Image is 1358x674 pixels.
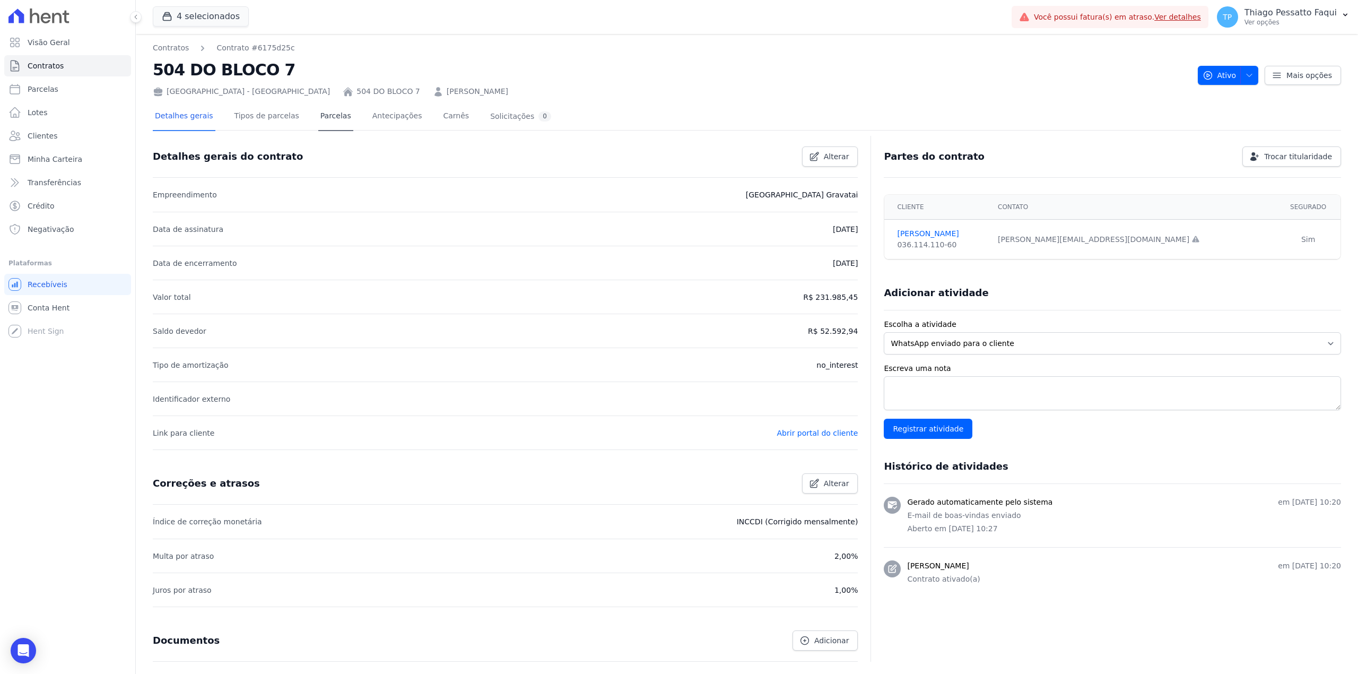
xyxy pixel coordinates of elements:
[907,574,1341,585] p: Contrato ativado(a)
[8,257,127,270] div: Plataformas
[153,6,249,27] button: 4 selecionados
[833,223,858,236] p: [DATE]
[153,42,1189,54] nav: Breadcrumb
[28,201,55,211] span: Crédito
[884,195,991,220] th: Cliente
[884,150,985,163] h3: Partes do contrato
[153,634,220,647] h3: Documentos
[1276,220,1340,260] td: Sim
[746,188,858,201] p: [GEOGRAPHIC_DATA] Gravatai
[28,177,81,188] span: Transferências
[4,195,131,217] a: Crédito
[216,42,294,54] a: Contrato #6175d25c
[153,58,1189,82] h2: 504 DO BLOCO 7
[153,42,295,54] nav: Breadcrumb
[153,188,217,201] p: Empreendimento
[991,195,1276,220] th: Contato
[884,363,1341,374] label: Escreva uma nota
[153,42,189,54] a: Contratos
[4,274,131,295] a: Recebíveis
[447,86,508,97] a: [PERSON_NAME]
[1264,151,1332,162] span: Trocar titularidade
[907,523,1341,534] p: Aberto em [DATE] 10:27
[814,635,849,646] span: Adicionar
[441,103,471,131] a: Carnês
[1278,497,1341,508] p: em [DATE] 10:20
[4,55,131,76] a: Contratos
[1244,7,1337,18] p: Thiago Pessatto Faqui
[4,79,131,100] a: Parcelas
[28,303,69,313] span: Conta Hent
[816,359,858,371] p: no_interest
[4,297,131,318] a: Conta Hent
[4,172,131,193] a: Transferências
[884,319,1341,330] label: Escolha a atividade
[897,228,985,239] a: [PERSON_NAME]
[1286,70,1332,81] span: Mais opções
[1203,66,1237,85] span: Ativo
[28,131,57,141] span: Clientes
[998,234,1269,245] div: [PERSON_NAME][EMAIL_ADDRESS][DOMAIN_NAME]
[907,497,1052,508] h3: Gerado automaticamente pelo sistema
[4,102,131,123] a: Lotes
[802,146,858,167] a: Alterar
[4,219,131,240] a: Negativação
[28,224,74,235] span: Negativação
[28,107,48,118] span: Lotes
[538,111,551,122] div: 0
[153,325,206,338] p: Saldo devedor
[153,584,212,597] p: Juros por atraso
[803,291,858,304] p: R$ 231.985,45
[153,393,230,405] p: Identificador externo
[884,460,1008,473] h3: Histórico de atividades
[153,257,237,270] p: Data de encerramento
[1265,66,1341,85] a: Mais opções
[884,419,972,439] input: Registrar atividade
[153,477,260,490] h3: Correções e atrasos
[28,61,64,71] span: Contratos
[824,151,849,162] span: Alterar
[28,279,67,290] span: Recebíveis
[907,510,1341,521] p: E-mail de boas-vindas enviado
[153,103,215,131] a: Detalhes gerais
[11,638,36,663] div: Open Intercom Messenger
[1244,18,1337,27] p: Ver opções
[834,584,858,597] p: 1,00%
[488,103,553,131] a: Solicitações0
[884,287,988,299] h3: Adicionar atividade
[318,103,353,131] a: Parcelas
[907,560,969,572] h3: [PERSON_NAME]
[4,32,131,53] a: Visão Geral
[4,125,131,146] a: Clientes
[153,150,303,163] h3: Detalhes gerais do contrato
[808,325,858,338] p: R$ 52.592,94
[802,473,858,494] a: Alterar
[28,154,82,165] span: Minha Carteira
[897,239,985,250] div: 036.114.110-60
[153,359,229,371] p: Tipo de amortização
[1223,13,1232,21] span: TP
[232,103,301,131] a: Tipos de parcelas
[153,86,330,97] div: [GEOGRAPHIC_DATA] - [GEOGRAPHIC_DATA]
[1154,13,1201,21] a: Ver detalhes
[370,103,424,131] a: Antecipações
[824,478,849,489] span: Alterar
[28,84,58,94] span: Parcelas
[356,86,420,97] a: 504 DO BLOCO 7
[1198,66,1259,85] button: Ativo
[153,223,223,236] p: Data de assinatura
[4,149,131,170] a: Minha Carteira
[1208,2,1358,32] button: TP Thiago Pessatto Faqui Ver opções
[777,429,858,437] a: Abrir portal do cliente
[28,37,70,48] span: Visão Geral
[1276,195,1340,220] th: Segurado
[737,515,858,528] p: INCCDI (Corrigido mensalmente)
[153,515,262,528] p: Índice de correção monetária
[1278,560,1341,572] p: em [DATE] 10:20
[793,630,858,651] a: Adicionar
[833,257,858,270] p: [DATE]
[153,427,214,439] p: Link para cliente
[834,550,858,563] p: 2,00%
[153,291,191,304] p: Valor total
[490,111,551,122] div: Solicitações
